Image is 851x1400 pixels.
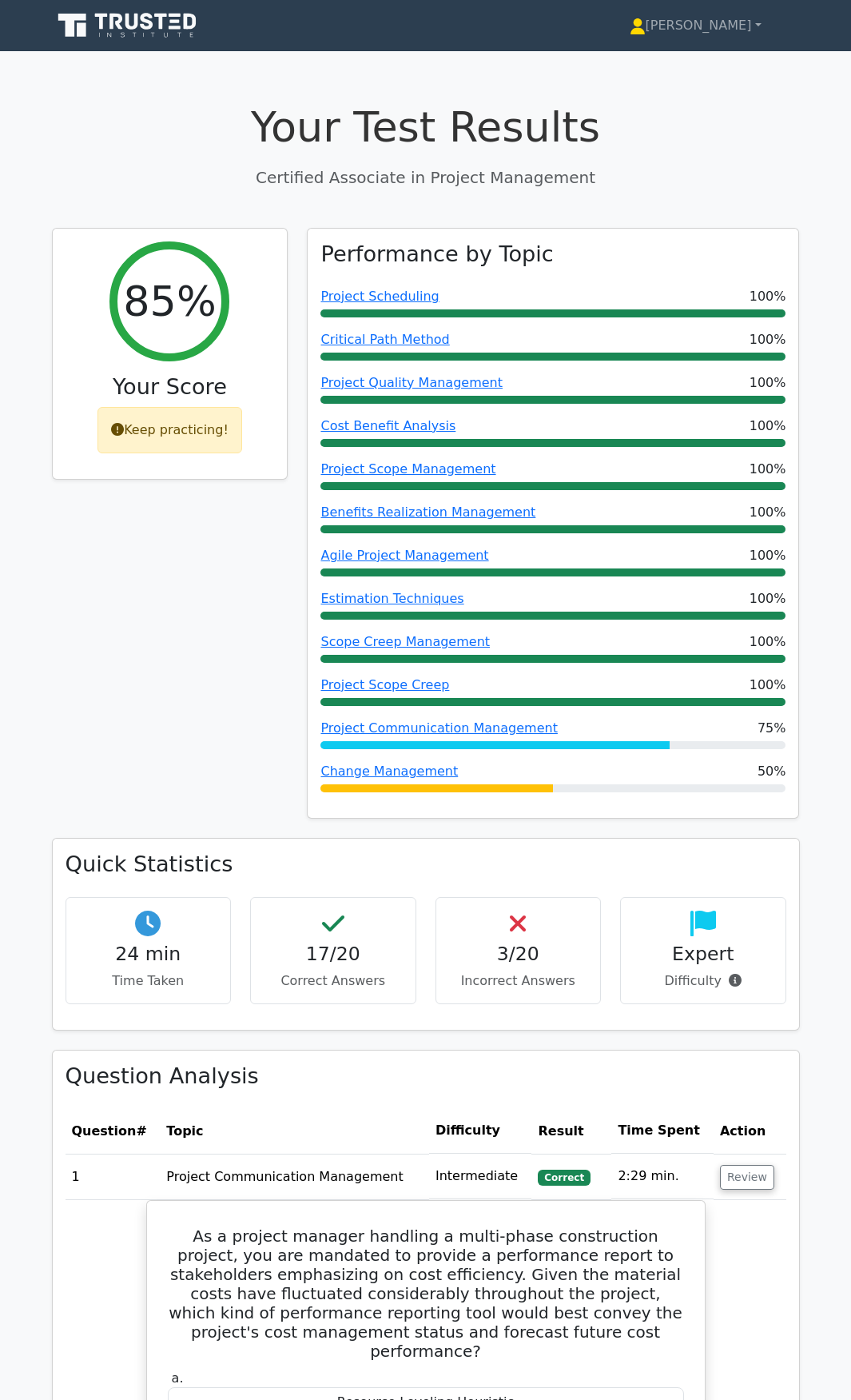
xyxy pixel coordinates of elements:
span: Question [72,1123,137,1139]
p: Incorrect Answers [449,971,588,991]
h4: Expert [634,943,773,965]
span: 100% [750,503,786,522]
p: Difficulty [634,971,773,991]
a: Project Scheduling [320,289,439,304]
th: Time Spent [611,1108,714,1154]
p: Certified Associate in Project Management [52,166,800,189]
a: Change Management [320,764,458,779]
span: 100% [750,287,786,306]
th: Difficulty [429,1108,531,1154]
span: 100% [750,589,786,608]
td: 1 [66,1154,161,1199]
h5: As a project manager handling a multi-phase construction project, you are mandated to provide a p... [166,1226,686,1361]
a: [PERSON_NAME] [591,10,800,42]
h3: Quick Statistics [66,852,786,878]
span: 100% [750,460,786,479]
div: Keep practicing! [97,407,242,453]
td: Project Communication Management [160,1154,429,1199]
h3: Performance by Topic [320,241,553,268]
span: a. [172,1370,184,1386]
a: Project Quality Management [320,375,502,390]
th: Result [531,1108,611,1154]
h4: 17/20 [264,943,403,965]
span: 100% [750,373,786,393]
td: Intermediate [429,1154,531,1199]
a: Critical Path Method [320,332,449,347]
span: 100% [750,330,786,349]
a: Estimation Techniques [320,591,463,606]
h4: 3/20 [449,943,588,965]
a: Project Scope Creep [320,677,449,692]
h4: 24 min [79,943,218,965]
span: 75% [758,719,786,738]
a: Project Scope Management [320,461,495,477]
h3: Your Score [66,374,275,401]
a: Scope Creep Management [320,634,490,649]
a: Project Communication Management [320,720,557,736]
a: Agile Project Management [320,548,488,563]
h2: 85% [123,277,216,327]
th: Topic [160,1108,429,1154]
span: 100% [750,632,786,652]
h1: Your Test Results [52,102,800,153]
td: 2:29 min. [611,1154,714,1199]
h3: Question Analysis [66,1063,786,1090]
span: Correct [538,1170,590,1186]
span: 50% [758,762,786,781]
button: Review [720,1165,774,1190]
a: Benefits Realization Management [320,505,535,520]
th: # [66,1108,161,1154]
span: 100% [750,676,786,695]
p: Correct Answers [264,971,403,991]
a: Cost Benefit Analysis [320,418,455,433]
th: Action [714,1108,786,1154]
span: 100% [750,417,786,436]
p: Time Taken [79,971,218,991]
span: 100% [750,546,786,565]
